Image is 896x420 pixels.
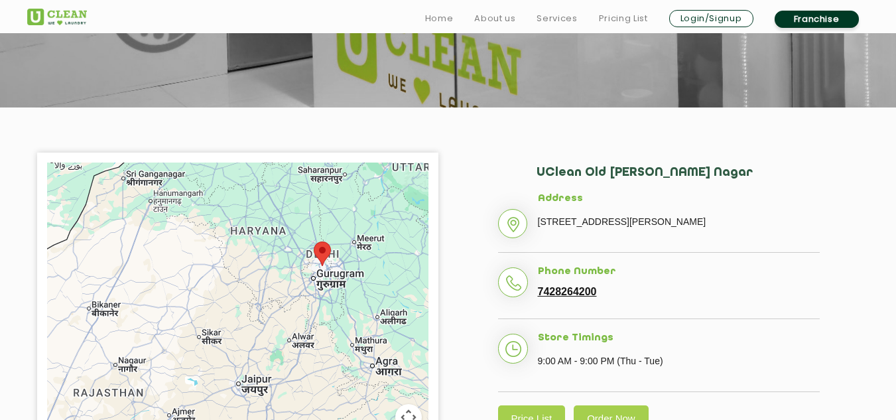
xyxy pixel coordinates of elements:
[538,212,820,232] p: [STREET_ADDRESS][PERSON_NAME]
[599,11,648,27] a: Pricing List
[474,11,515,27] a: About us
[775,11,859,28] a: Franchise
[538,266,820,278] h5: Phone Number
[538,286,597,298] a: 7428264200
[669,10,753,27] a: Login/Signup
[537,166,820,193] h2: UClean Old [PERSON_NAME] Nagar
[538,193,820,205] h5: Address
[538,332,820,344] h5: Store Timings
[537,11,577,27] a: Services
[425,11,454,27] a: Home
[27,9,87,25] img: UClean Laundry and Dry Cleaning
[538,351,820,371] p: 9:00 AM - 9:00 PM (Thu - Tue)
